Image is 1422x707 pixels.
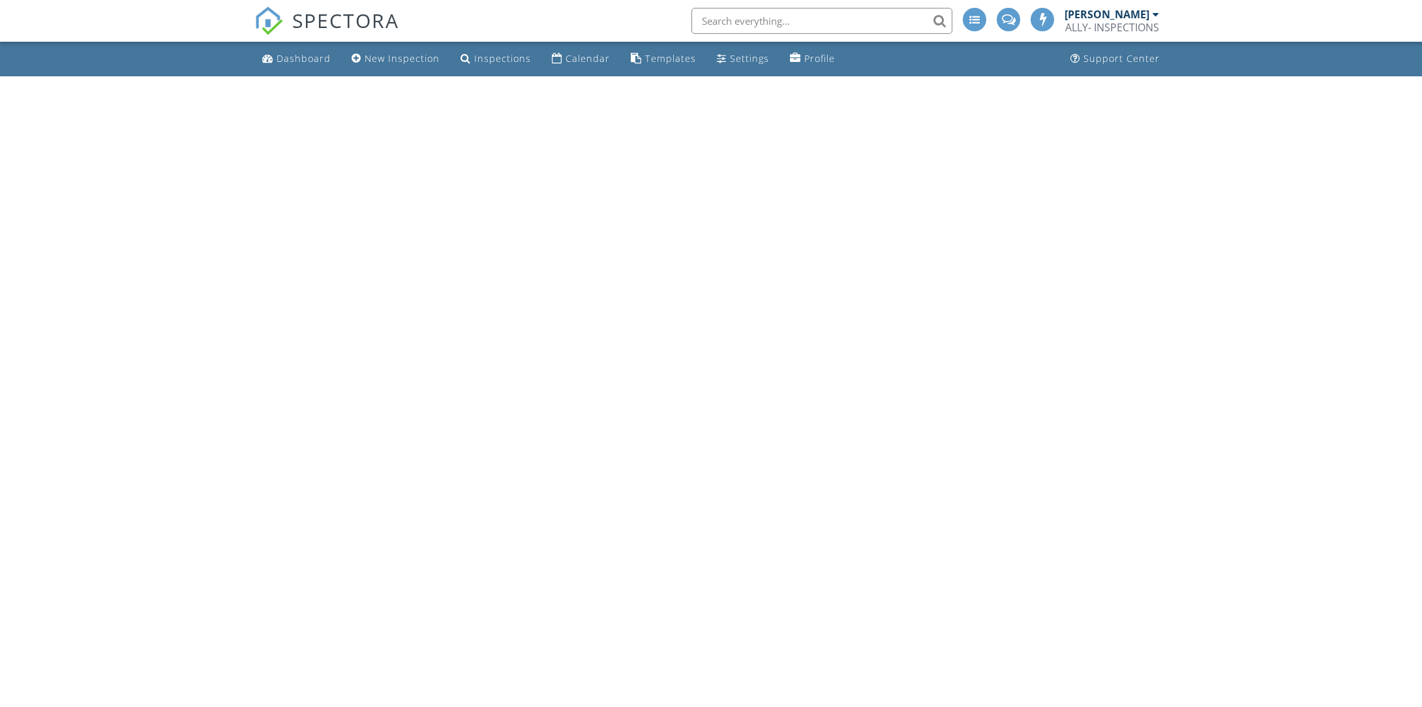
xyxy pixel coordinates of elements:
div: Dashboard [277,52,331,65]
span: SPECTORA [292,7,399,34]
a: Dashboard [257,47,336,71]
div: Profile [804,52,835,65]
a: SPECTORA [254,18,399,45]
div: Templates [645,52,696,65]
img: The Best Home Inspection Software - Spectora [254,7,283,35]
a: Templates [626,47,701,71]
input: Search everything... [691,8,952,34]
div: Inspections [474,52,531,65]
a: Inspections [455,47,536,71]
a: Support Center [1065,47,1165,71]
a: Profile [785,47,840,71]
a: Calendar [547,47,615,71]
a: New Inspection [346,47,445,71]
div: New Inspection [365,52,440,65]
a: Settings [712,47,774,71]
div: [PERSON_NAME] [1065,8,1149,21]
div: Calendar [566,52,610,65]
div: ALLY- INSPECTIONS [1065,21,1159,34]
div: Settings [730,52,769,65]
div: Support Center [1083,52,1160,65]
